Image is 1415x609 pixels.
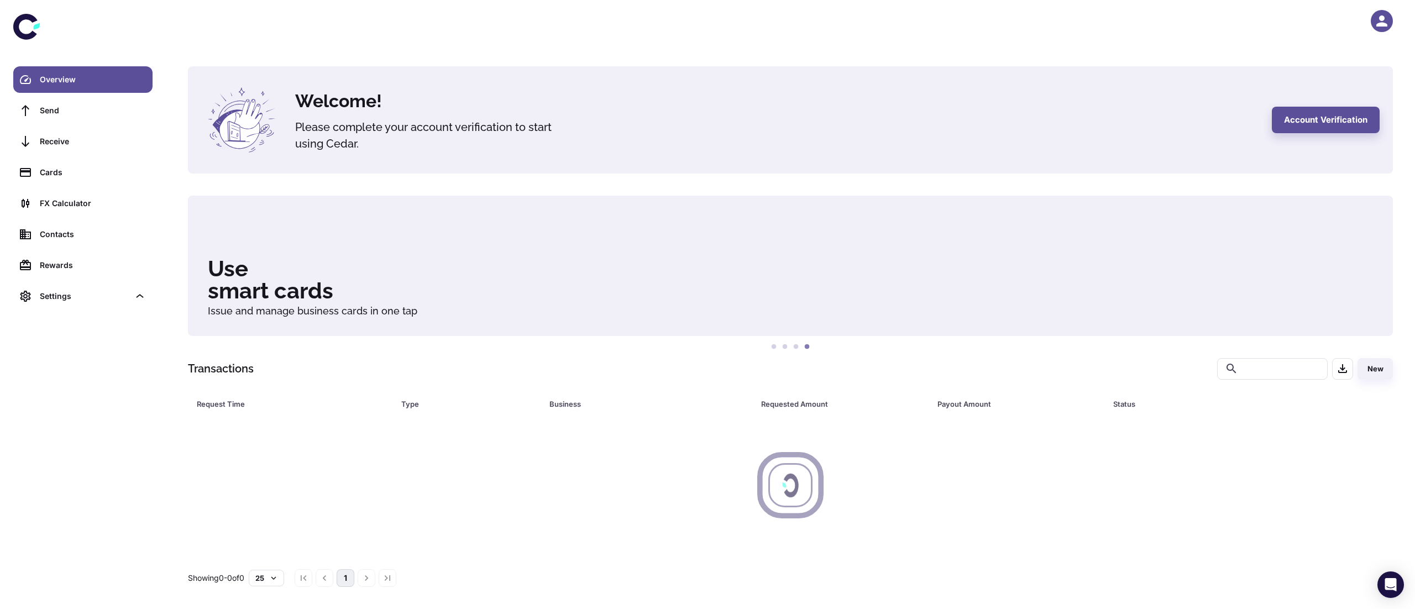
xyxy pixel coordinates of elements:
[249,570,284,586] button: 25
[13,221,153,248] a: Contacts
[188,572,244,584] p: Showing 0-0 of 0
[13,159,153,186] a: Cards
[13,252,153,279] a: Rewards
[197,396,388,412] span: Request Time
[801,342,813,353] button: 4
[768,342,779,353] button: 1
[1358,358,1393,380] button: New
[13,283,153,309] div: Settings
[779,342,790,353] button: 2
[790,342,801,353] button: 3
[1113,396,1347,412] span: Status
[40,73,146,86] div: Overview
[13,190,153,217] a: FX Calculator
[293,569,398,587] nav: pagination navigation
[40,135,146,148] div: Receive
[761,396,910,412] div: Requested Amount
[1272,107,1380,133] button: Account Verification
[295,88,1259,114] h4: Welcome!
[1113,396,1333,412] div: Status
[337,569,354,587] button: page 1
[937,396,1086,412] div: Payout Amount
[1377,571,1404,598] div: Open Intercom Messenger
[13,66,153,93] a: Overview
[40,290,129,302] div: Settings
[295,119,572,152] h5: Please complete your account verification to start using Cedar.
[401,396,522,412] div: Type
[40,259,146,271] div: Rewards
[13,97,153,124] a: Send
[401,396,536,412] span: Type
[197,396,374,412] div: Request Time
[937,396,1100,412] span: Payout Amount
[40,104,146,117] div: Send
[208,306,1373,316] h6: Issue and manage business cards in one tap
[40,166,146,179] div: Cards
[40,197,146,209] div: FX Calculator
[40,228,146,240] div: Contacts
[761,396,924,412] span: Requested Amount
[13,128,153,155] a: Receive
[208,258,1373,302] h3: Use smart cards
[188,360,254,377] h1: Transactions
